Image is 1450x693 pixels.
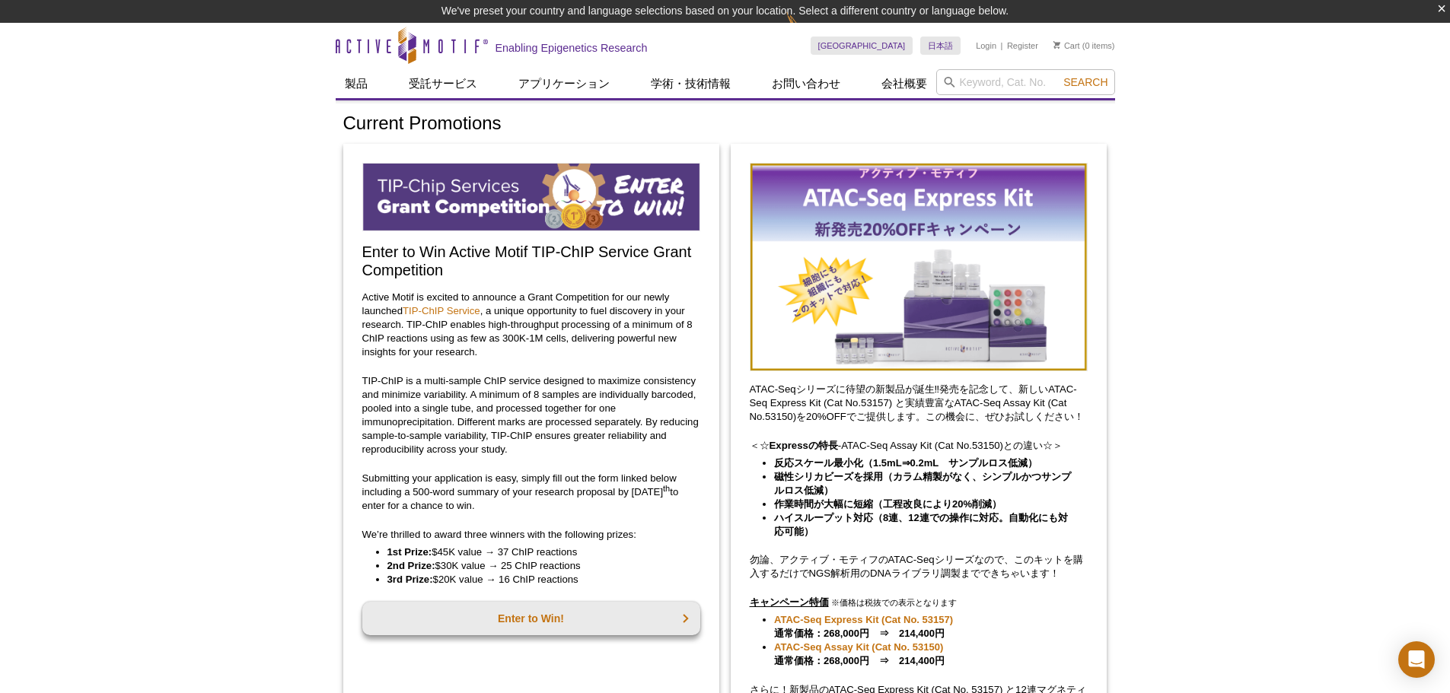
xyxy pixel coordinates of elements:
[872,69,936,98] a: 会社概要
[509,69,619,98] a: アプリケーション
[774,471,1071,496] strong: 磁性シリカビーズを採用（カラム精製がなく、シンプルかつサンプルロス低減）
[362,163,700,231] img: TIP-ChIP Service Grant Competition
[786,11,827,47] img: Change Here
[750,439,1088,453] p: ＜☆ -ATAC-Seq Assay Kit (Cat No.53150)との違い☆＞
[920,37,961,55] a: 日本語
[831,598,957,607] span: ※価格は税抜での表示となります
[496,41,648,55] h2: Enabling Epigenetics Research
[1001,37,1003,55] li: |
[774,498,1002,510] strong: 作業時間が大幅に短縮（工程改良により20%削減）
[387,546,432,558] strong: 1st Prize:
[1398,641,1435,678] div: Open Intercom Messenger
[1053,41,1060,49] img: Your Cart
[387,574,433,585] strong: 3rd Prize:
[750,383,1088,424] p: ATAC-Seqシリーズに待望の新製品が誕生‼発売を記念して、新しいATAC-Seq Express Kit (Cat No.53157) と実績豊富なATAC-Seq Assay Kit (C...
[774,641,945,666] strong: 通常価格：268,000円 ⇒ 214,400円
[362,374,700,456] p: TIP-ChIP is a multi-sample ChIP service designed to maximize consistency and minimize variability...
[750,553,1088,580] p: 勿論、アクティブ・モティフのATAC-Seqシリーズなので、このキットを購入するだけでNGS解析用のDNAライブラリ調製までできちゃいます！
[774,613,953,627] a: ATAC-Seq Express Kit (Cat No. 53157)
[763,69,849,98] a: お問い合わせ
[976,40,996,51] a: Login
[362,602,700,635] a: Enter to Win!
[362,243,700,279] h2: Enter to Win Active Motif TIP-ChIP Service Grant Competition
[387,573,685,587] li: $20K value → 16 ChIP reactions
[642,69,740,98] a: 学術・技術情報
[936,69,1115,95] input: Keyword, Cat. No.
[387,545,685,559] li: $45K value → 37 ChIP reactions
[387,560,435,571] strong: 2nd Prize:
[362,528,700,542] p: We’re thrilled to award three winners with the following prizes:
[362,472,700,513] p: Submitting your application is easy, simply fill out the form linked below including a 500-word s...
[336,69,377,98] a: 製品
[1053,37,1115,55] li: (0 items)
[663,483,670,492] sup: th
[774,614,953,639] strong: 通常価格：268,000円 ⇒ 214,400円
[774,457,1037,469] strong: 反応スケール最小化（1.5mL⇒0.2mL サンプルロス低減）
[774,512,1068,537] strong: ハイスループット対応（8連、12連での操作に対応。自動化にも対応可能）
[343,113,1107,135] h1: Current Promotions
[387,559,685,573] li: $30K value → 25 ChIP reactions
[750,163,1088,371] img: Save on ATAC-Seq Kits
[403,305,480,316] a: TIP-ChIP Service
[750,596,829,608] u: キャンペーン特価
[774,641,943,654] a: ATAC-Seq Assay Kit (Cat No. 53150)
[362,291,700,359] p: Active Motif is excited to announce a Grant Competition for our newly launched , a unique opportu...
[1007,40,1038,51] a: Register
[770,440,838,451] strong: Expressの特長
[400,69,486,98] a: 受託サービス
[1053,40,1080,51] a: Cart
[811,37,913,55] a: [GEOGRAPHIC_DATA]
[1063,76,1107,88] span: Search
[1059,75,1112,89] button: Search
